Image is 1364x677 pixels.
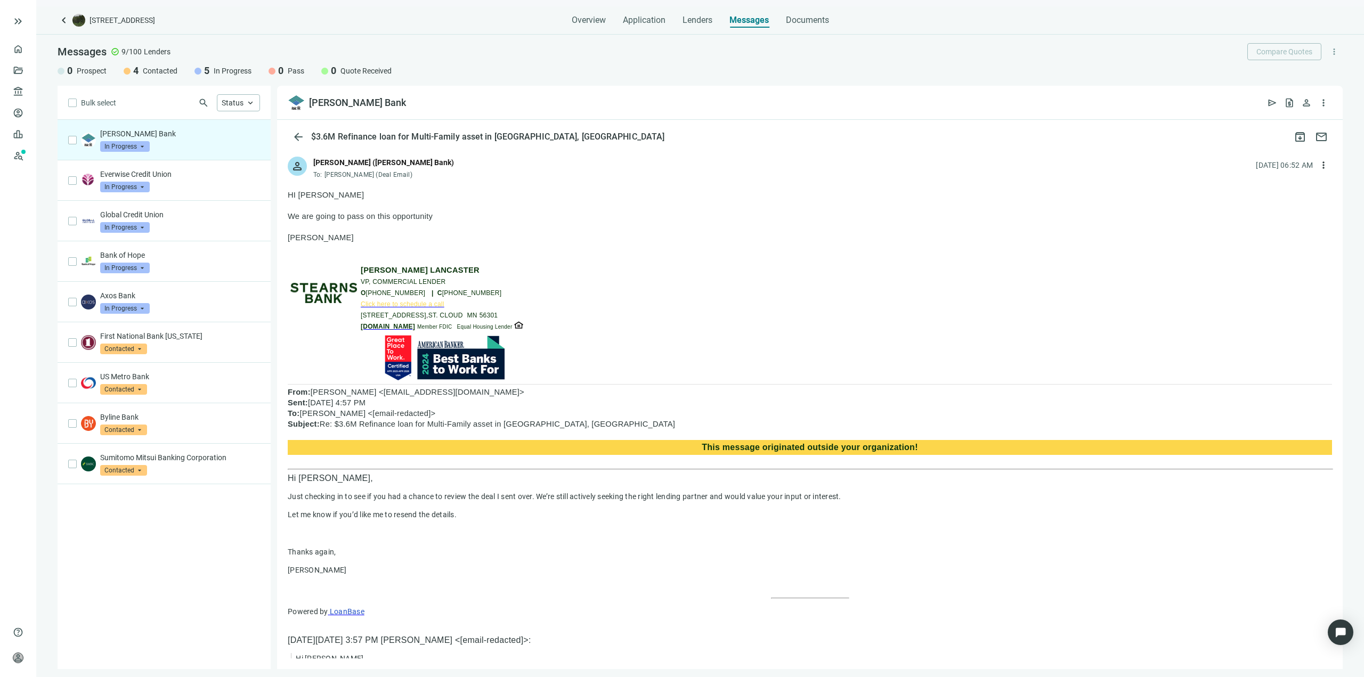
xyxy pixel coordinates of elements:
img: 922fd012-2038-42db-9eb2-6e01f82d6a52.png [81,214,96,229]
button: more_vert [1326,43,1343,60]
p: Bank of Hope [100,250,260,260]
span: In Progress [100,303,150,314]
div: [PERSON_NAME] Bank [309,96,406,109]
div: Open Intercom Messenger [1328,619,1353,645]
p: Global Credit Union [100,209,260,220]
span: check_circle [111,47,119,56]
span: Pass [288,66,304,76]
span: keyboard_arrow_up [246,98,255,108]
span: person [291,160,304,173]
span: archive [1294,130,1306,143]
button: arrow_back [288,126,309,148]
button: Compare Quotes [1247,43,1321,60]
body: Rich Text Area. Press ALT-0 for help. [9,9,1018,19]
button: archive [1289,126,1311,148]
span: Bulk select [81,97,116,109]
span: [PERSON_NAME] (Deal Email) [324,171,412,178]
button: mail [1311,126,1332,148]
span: Contacted [143,66,177,76]
button: send [1264,94,1281,111]
span: Status [222,99,243,107]
span: In Progress [100,141,150,152]
span: 4 [133,64,139,77]
a: keyboard_arrow_left [58,14,70,27]
span: Contacted [100,344,147,354]
span: search [198,97,209,108]
span: mail [1315,130,1328,143]
p: US Metro Bank [100,371,260,382]
img: a48d5c4c-a94f-40ff-b205-8c349ce9c820.png [81,133,96,148]
span: 5 [204,64,209,77]
span: request_quote [1284,97,1295,108]
span: Contacted [100,384,147,395]
span: more_vert [1329,47,1339,56]
span: help [13,627,23,638]
span: Messages [58,45,107,58]
span: Quote Received [340,66,392,76]
img: deal-logo [72,14,85,27]
span: more_vert [1318,160,1329,170]
div: [DATE] 06:52 AM [1256,159,1313,171]
div: [PERSON_NAME] ([PERSON_NAME] Bank) [313,157,454,168]
span: In Progress [214,66,251,76]
img: 1c395672-3075-4ae1-8e4b-dd739d13a33a [81,376,96,390]
span: Contacted [100,425,147,435]
img: 96e0fafb-c641-46b8-873c-69911cf44df2.png [81,335,96,350]
p: Byline Bank [100,412,260,422]
button: person [1298,94,1315,111]
img: 427971c4-4346-4e72-9493-a738692bfeaa [81,295,96,309]
span: Lenders [144,46,170,57]
img: 85cc5686-cbfb-4092-b6a7-d9e9e3daedf0 [81,173,96,188]
p: Sumitomo Mitsui Banking Corporation [100,452,260,463]
span: In Progress [100,222,150,233]
span: Messages [729,15,769,25]
span: Application [623,15,665,26]
button: more_vert [1315,94,1332,111]
span: In Progress [100,263,150,273]
p: First National Bank [US_STATE] [100,331,260,341]
button: request_quote [1281,94,1298,111]
span: Contacted [100,465,147,476]
span: 0 [67,64,72,77]
p: Axos Bank [100,290,260,301]
span: account_balance [13,86,20,97]
span: person [13,652,23,663]
img: a48d5c4c-a94f-40ff-b205-8c349ce9c820.png [288,94,305,111]
span: Documents [786,15,829,26]
p: [PERSON_NAME] Bank [100,128,260,139]
span: send [1267,97,1278,108]
button: more_vert [1315,157,1332,174]
img: a875f2cc-f3b6-437c-a177-a5e10b6d28fb [81,254,96,269]
button: keyboard_double_arrow_right [12,15,25,28]
img: 4cf2550b-7756-46e2-8d44-f8b267530c12.png [81,416,96,431]
span: Prospect [77,66,107,76]
div: To: [313,170,454,179]
div: $3.6M Refinance loan for Multi-Family asset in [GEOGRAPHIC_DATA], [GEOGRAPHIC_DATA] [309,132,667,142]
span: 9/100 [121,46,142,57]
span: 0 [278,64,283,77]
span: Lenders [683,15,712,26]
span: arrow_back [292,130,305,143]
span: [STREET_ADDRESS] [90,15,155,26]
span: 0 [331,64,336,77]
span: person [1301,97,1312,108]
p: Everwise Credit Union [100,169,260,180]
span: Overview [572,15,606,26]
img: 51bf7309-c43e-4b21-845f-5c091e243190 [81,456,96,471]
span: In Progress [100,182,150,192]
span: more_vert [1318,97,1329,108]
